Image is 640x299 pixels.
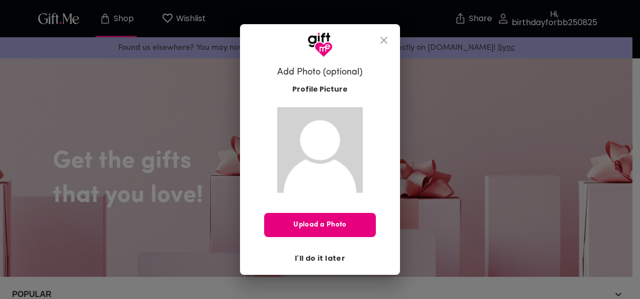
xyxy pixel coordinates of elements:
span: Upload a Photo [264,219,376,231]
img: Gift.me default profile picture [277,107,363,193]
button: close [372,28,396,52]
img: GiftMe Logo [307,32,333,57]
button: Upload a Photo [264,213,376,237]
span: I'll do it later [295,253,345,264]
button: I'll do it later [291,250,349,267]
h6: Add Photo (optional) [277,66,363,79]
span: Profile Picture [292,84,348,95]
